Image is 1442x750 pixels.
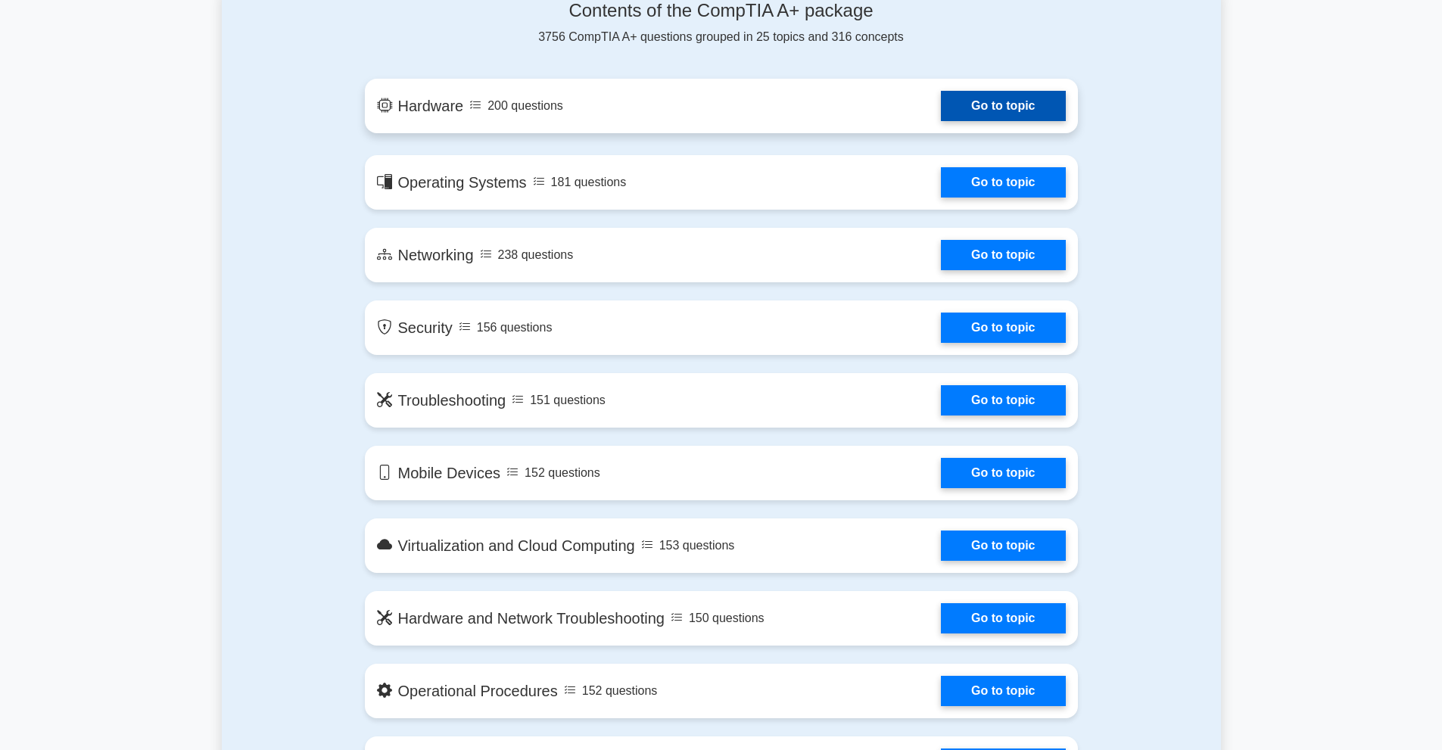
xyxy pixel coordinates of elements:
a: Go to topic [941,240,1065,270]
a: Go to topic [941,603,1065,633]
a: Go to topic [941,91,1065,121]
a: Go to topic [941,676,1065,706]
a: Go to topic [941,458,1065,488]
a: Go to topic [941,385,1065,415]
a: Go to topic [941,313,1065,343]
a: Go to topic [941,531,1065,561]
a: Go to topic [941,167,1065,198]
